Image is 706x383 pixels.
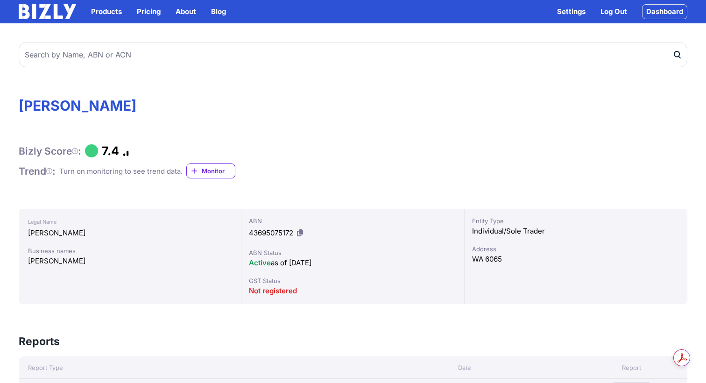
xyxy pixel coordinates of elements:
a: Monitor [186,163,235,178]
h1: Trend : [19,165,56,177]
a: Settings [557,6,586,17]
button: Products [91,6,122,17]
a: Dashboard [642,4,687,19]
div: Report Type [19,363,353,372]
div: Legal Name [28,216,232,227]
div: Date [353,363,576,372]
div: [PERSON_NAME] [28,255,232,267]
div: ABN Status [249,248,456,257]
a: Pricing [137,6,161,17]
a: About [176,6,196,17]
input: Search by Name, ABN or ACN [19,42,687,67]
div: [PERSON_NAME] [28,227,232,239]
div: Address [472,244,679,254]
h1: 7.4 [102,144,119,158]
div: as of [DATE] [249,257,456,269]
span: 43695075172 [249,228,293,237]
div: GST Status [249,276,456,285]
div: Individual/Sole Trader [472,226,679,237]
a: Blog [211,6,226,17]
div: Business names [28,246,232,255]
h1: [PERSON_NAME] [19,97,687,114]
a: Log Out [600,6,627,17]
div: ABN [249,216,456,226]
div: Report [576,363,687,372]
span: Not registered [249,286,297,295]
div: Entity Type [472,216,679,226]
h1: Bizly Score : [19,145,81,157]
span: Monitor [202,166,235,176]
span: Active [249,258,271,267]
div: WA 6065 [472,254,679,265]
h3: Reports [19,334,60,349]
div: Turn on monitoring to see trend data. [59,166,183,177]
